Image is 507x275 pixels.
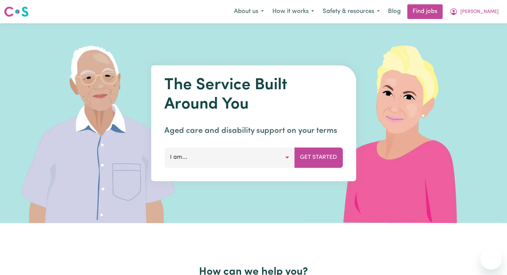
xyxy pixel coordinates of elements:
[4,6,29,18] img: Careseekers logo
[164,76,343,114] h1: The Service Built Around You
[230,5,268,19] button: About us
[164,125,343,137] p: Aged care and disability support on your terms
[318,5,384,19] button: Safety & resources
[445,5,503,19] button: My Account
[164,147,295,167] button: I am...
[480,248,502,270] iframe: Button to launch messaging window
[407,4,443,19] a: Find jobs
[4,4,29,19] a: Careseekers logo
[268,5,318,19] button: How it works
[294,147,343,167] button: Get Started
[384,4,405,19] a: Blog
[460,8,499,16] span: [PERSON_NAME]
